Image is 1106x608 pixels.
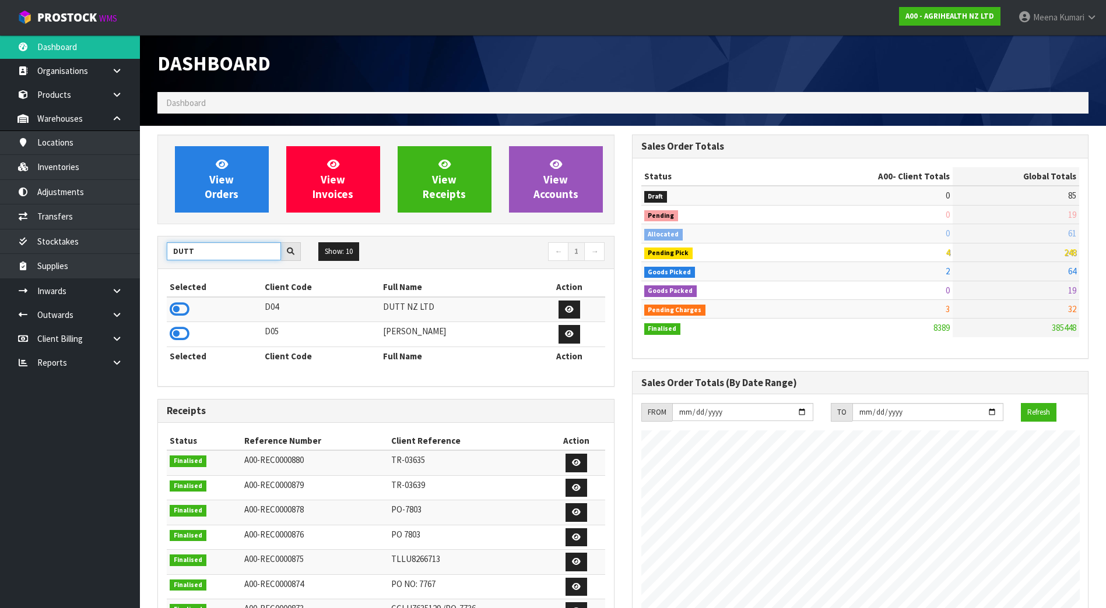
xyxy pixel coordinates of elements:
span: 4 [946,247,950,258]
span: Finalised [170,480,206,492]
span: A00-REC0000876 [244,529,304,540]
td: DUTT NZ LTD [380,297,533,322]
span: Goods Picked [644,267,696,278]
span: Finalised [170,554,206,566]
nav: Page navigation [395,242,605,263]
span: Finalised [170,455,206,467]
span: A00-REC0000874 [244,578,304,589]
a: A00 - AGRIHEALTH NZ LTD [899,7,1000,26]
span: A00-REC0000878 [244,504,304,515]
span: Dashboard [157,51,271,76]
span: Finalised [170,505,206,517]
td: D04 [262,297,380,322]
th: Action [548,432,605,450]
span: A00-REC0000875 [244,553,304,564]
span: PO 7803 [391,529,420,540]
span: 19 [1068,285,1076,296]
th: Action [533,278,605,296]
span: Allocated [644,229,683,241]
span: TR-03639 [391,479,425,490]
span: Draft [644,191,668,203]
a: → [584,242,605,261]
a: ViewReceipts [398,146,491,213]
span: 0 [946,190,950,201]
th: Full Name [380,278,533,296]
span: Pending Charges [644,305,706,316]
button: Show: 10 [318,242,359,261]
a: ← [548,242,568,261]
th: Global Totals [953,167,1079,186]
span: 0 [946,209,950,220]
span: 8389 [933,322,950,333]
span: 248 [1064,247,1076,258]
a: ViewInvoices [286,146,380,213]
a: ViewAccounts [509,146,603,213]
h3: Receipts [167,405,605,416]
span: 19 [1068,209,1076,220]
td: [PERSON_NAME] [380,322,533,347]
span: Meena [1033,12,1058,23]
small: WMS [99,13,117,24]
th: Reference Number [241,432,388,450]
span: Pending Pick [644,248,693,259]
img: cube-alt.png [17,10,32,24]
span: Pending [644,210,679,222]
span: TLLU8266713 [391,553,440,564]
th: Full Name [380,347,533,365]
span: Finalised [644,323,681,335]
th: Status [641,167,786,186]
span: PO NO: 7767 [391,578,436,589]
a: 1 [568,242,585,261]
span: A00-REC0000880 [244,454,304,465]
th: Client Reference [388,432,548,450]
span: Dashboard [166,97,206,108]
strong: A00 - AGRIHEALTH NZ LTD [905,11,994,21]
span: 385448 [1052,322,1076,333]
th: Client Code [262,278,380,296]
span: Kumari [1059,12,1084,23]
span: View Invoices [313,157,353,201]
span: 3 [946,303,950,314]
span: Goods Packed [644,285,697,297]
button: Refresh [1021,403,1056,422]
h3: Sales Order Totals [641,141,1080,152]
input: Search clients [167,242,281,260]
span: 61 [1068,228,1076,239]
span: TR-03635 [391,454,425,465]
span: A00 [878,171,893,182]
th: - Client Totals [786,167,953,186]
span: View Orders [205,157,238,201]
span: View Accounts [533,157,578,201]
div: TO [831,403,852,422]
span: 32 [1068,303,1076,314]
th: Selected [167,278,262,296]
a: ViewOrders [175,146,269,213]
span: ProStock [37,10,97,25]
span: 0 [946,228,950,239]
th: Client Code [262,347,380,365]
span: 2 [946,266,950,277]
span: Finalised [170,530,206,542]
span: 64 [1068,266,1076,277]
span: 0 [946,285,950,296]
span: A00-REC0000879 [244,479,304,490]
span: 85 [1068,190,1076,201]
th: Selected [167,347,262,365]
div: FROM [641,403,672,422]
th: Action [533,347,605,365]
th: Status [167,432,241,450]
span: Finalised [170,579,206,591]
h3: Sales Order Totals (By Date Range) [641,377,1080,388]
span: PO-7803 [391,504,422,515]
span: View Receipts [423,157,466,201]
td: D05 [262,322,380,347]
